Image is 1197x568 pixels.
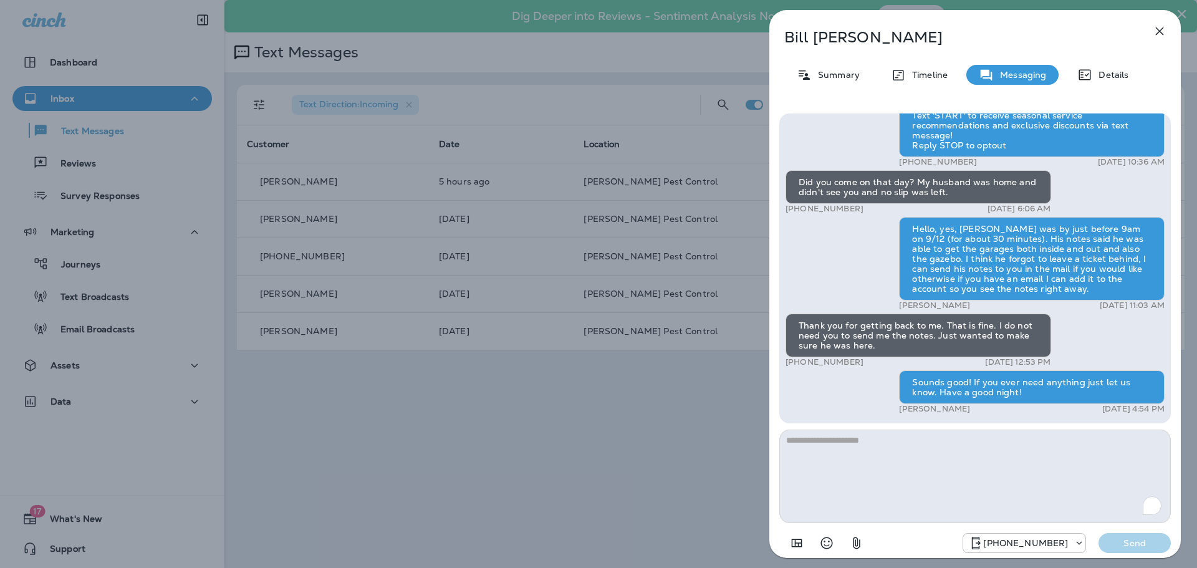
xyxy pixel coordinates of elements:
p: [DATE] 10:36 AM [1098,157,1165,167]
div: Did you come on that day? My husband was home and didn't see you and no slip was left. [786,170,1051,204]
p: [PERSON_NAME] [899,404,970,414]
button: Select an emoji [814,531,839,556]
p: [PERSON_NAME] [899,301,970,310]
p: [DATE] 11:03 AM [1100,301,1165,310]
p: [PHONE_NUMBER] [983,538,1068,548]
div: Thank you for getting back to me. That is fine. I do not need you to send me the notes. Just want... [786,314,1051,357]
button: Add in a premade template [784,531,809,556]
p: [PHONE_NUMBER] [786,204,863,214]
p: [PHONE_NUMBER] [899,157,977,167]
p: [PHONE_NUMBER] [786,357,863,367]
p: Details [1092,70,1128,80]
div: Sounds good! If you ever need anything just let us know. Have a good night! [899,370,1165,404]
p: Summary [812,70,860,80]
div: Hello, yes, [PERSON_NAME] was by just before 9am on 9/12 (for about 30 minutes). His notes said h... [899,217,1165,301]
p: Timeline [906,70,948,80]
p: Messaging [994,70,1046,80]
textarea: To enrich screen reader interactions, please activate Accessibility in Grammarly extension settings [779,430,1171,523]
p: [DATE] 4:54 PM [1102,404,1165,414]
p: Bill [PERSON_NAME] [784,29,1125,46]
div: +1 (920) 547-9226 [963,536,1085,551]
p: [DATE] 12:53 PM [985,357,1050,367]
p: [DATE] 6:06 AM [988,204,1051,214]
